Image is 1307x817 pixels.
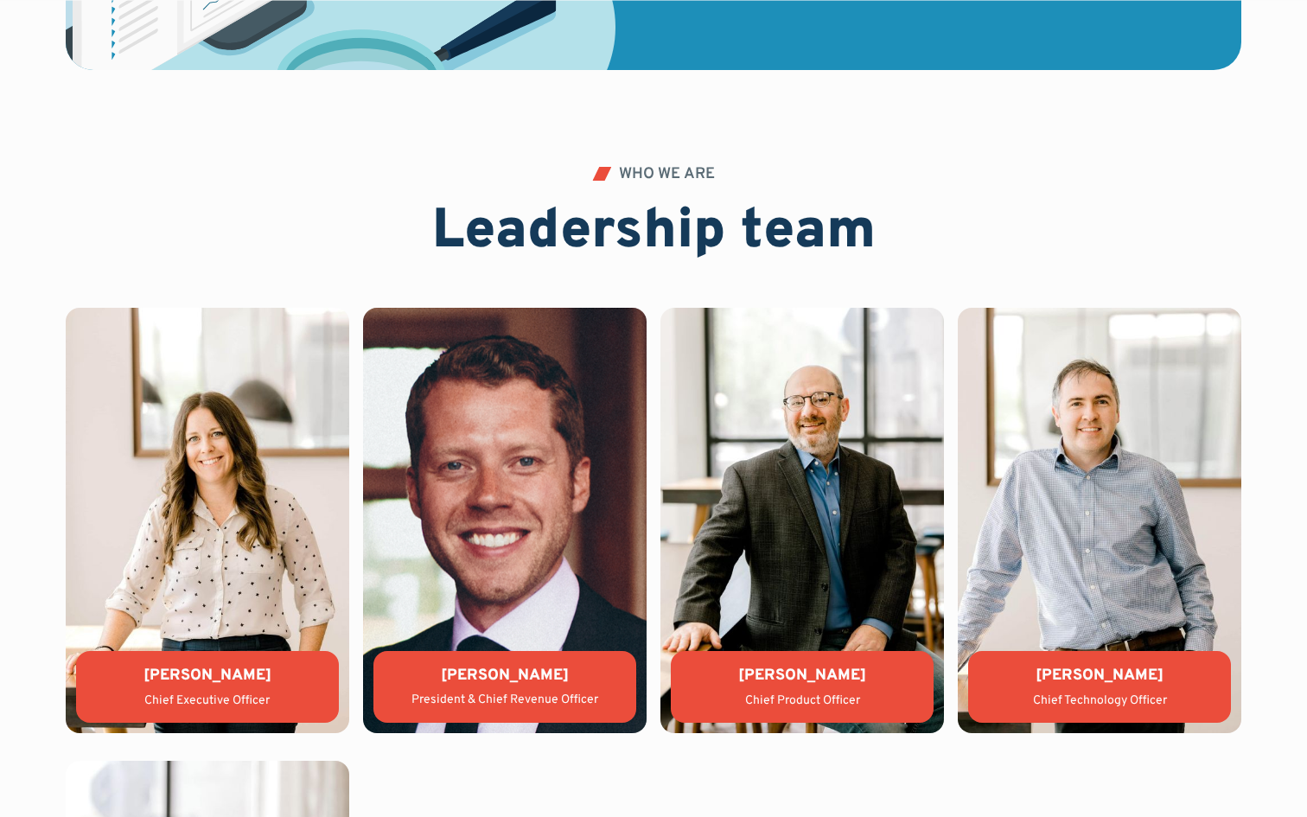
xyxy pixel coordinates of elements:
div: WHO WE ARE [619,167,715,182]
div: Chief Technology Officer [982,693,1217,710]
img: Tony Compton [958,308,1241,733]
div: President & Chief Revenue Officer [387,692,622,709]
img: Lauren Donalson [66,308,349,733]
img: Matthew Groner [660,308,944,733]
div: [PERSON_NAME] [685,665,920,686]
div: [PERSON_NAME] [982,665,1217,686]
div: [PERSON_NAME] [387,665,622,686]
div: Chief Executive Officer [90,693,325,710]
h2: Leadership team [432,200,876,266]
div: Chief Product Officer [685,693,920,710]
div: [PERSON_NAME] [90,665,325,686]
img: Jason Wiley [363,308,647,733]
